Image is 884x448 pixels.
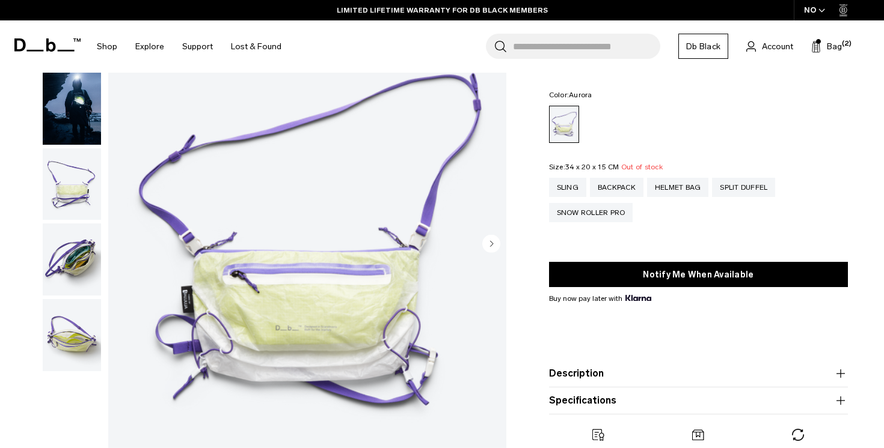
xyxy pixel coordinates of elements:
button: Weigh_Lighter_Sling_10L_2.png [42,148,102,221]
a: Helmet Bag [647,178,709,197]
nav: Main Navigation [88,20,290,73]
button: Notify Me When Available [549,262,848,287]
img: Weigh_Lighter_Sling_10L_Lifestyle.png [43,73,101,145]
a: Explore [135,25,164,68]
span: Aurora [569,91,592,99]
button: Next slide [482,234,500,255]
img: {"height" => 20, "alt" => "Klarna"} [625,295,651,301]
button: Weigh_Lighter_Sling_10L_4.png [42,298,102,372]
button: Specifications [549,393,848,408]
button: Weigh_Lighter_Sling_10L_3.png [42,223,102,296]
span: Out of stock [621,163,663,171]
button: Bag (2) [811,39,842,53]
span: (2) [842,39,852,49]
img: Weigh_Lighter_Sling_10L_2.png [43,148,101,220]
a: Db Black [678,34,728,59]
a: Sling [549,178,586,197]
span: Bag [827,40,842,53]
a: Aurora [549,106,579,143]
button: Weigh_Lighter_Sling_10L_Lifestyle.png [42,72,102,145]
span: Buy now pay later with [549,293,651,304]
a: Support [182,25,213,68]
img: Weigh_Lighter_Sling_10L_4.png [43,299,101,371]
a: Snow Roller Pro [549,203,633,222]
button: Description [549,366,848,381]
a: Shop [97,25,117,68]
a: LIMITED LIFETIME WARRANTY FOR DB BLACK MEMBERS [337,5,548,16]
a: Lost & Found [231,25,281,68]
a: Backpack [590,178,643,197]
a: Split Duffel [712,178,775,197]
img: Weigh_Lighter_Sling_10L_3.png [43,223,101,295]
legend: Size: [549,163,663,171]
a: Account [746,39,793,53]
span: Account [762,40,793,53]
span: 34 x 20 x 15 CM [565,163,619,171]
legend: Color: [549,91,592,98]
